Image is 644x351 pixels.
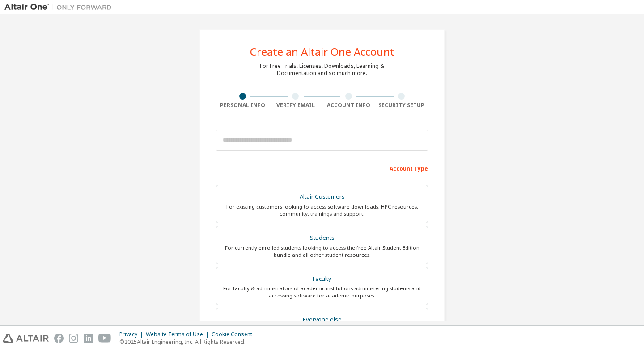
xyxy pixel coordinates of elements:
div: Website Terms of Use [146,331,212,338]
img: altair_logo.svg [3,334,49,343]
div: Account Type [216,161,428,175]
div: Cookie Consent [212,331,258,338]
div: Altair Customers [222,191,422,203]
div: Everyone else [222,313,422,326]
div: Verify Email [269,102,322,109]
img: linkedin.svg [84,334,93,343]
div: Security Setup [375,102,428,109]
div: Create an Altair One Account [250,46,394,57]
div: For faculty & administrators of academic institutions administering students and accessing softwa... [222,285,422,299]
div: Students [222,232,422,244]
img: youtube.svg [98,334,111,343]
div: Faculty [222,273,422,285]
p: © 2025 Altair Engineering, Inc. All Rights Reserved. [119,338,258,346]
div: For currently enrolled students looking to access the free Altair Student Edition bundle and all ... [222,244,422,259]
div: Personal Info [216,102,269,109]
div: Account Info [322,102,375,109]
div: Privacy [119,331,146,338]
div: For existing customers looking to access software downloads, HPC resources, community, trainings ... [222,203,422,217]
img: facebook.svg [54,334,64,343]
img: Altair One [4,3,116,12]
img: instagram.svg [69,334,78,343]
div: For Free Trials, Licenses, Downloads, Learning & Documentation and so much more. [260,63,384,77]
